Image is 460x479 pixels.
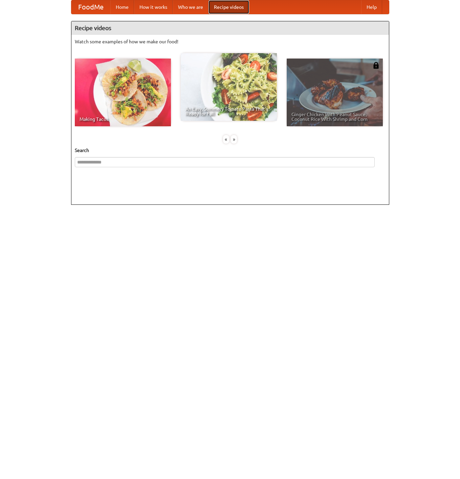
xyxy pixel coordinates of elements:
a: An Easy, Summery Tomato Pasta That's Ready for Fall [181,53,277,121]
p: Watch some examples of how we make our food! [75,38,386,45]
a: FoodMe [71,0,110,14]
a: Who we are [173,0,209,14]
div: « [223,135,229,144]
span: Making Tacos [80,117,166,122]
a: Help [361,0,382,14]
a: Recipe videos [209,0,249,14]
h4: Recipe videos [71,21,389,35]
div: » [231,135,237,144]
a: Making Tacos [75,59,171,126]
span: An Easy, Summery Tomato Pasta That's Ready for Fall [185,107,272,116]
a: How it works [134,0,173,14]
img: 483408.png [373,62,379,69]
h5: Search [75,147,386,154]
a: Home [110,0,134,14]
